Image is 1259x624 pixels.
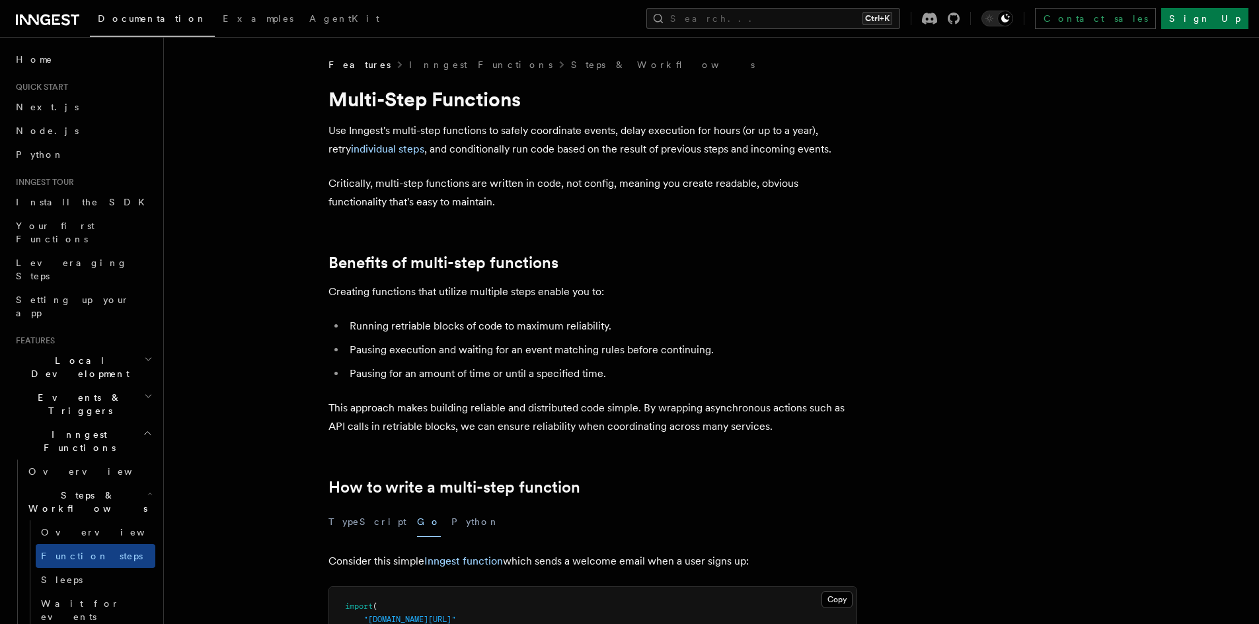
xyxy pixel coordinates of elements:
[328,478,580,497] a: How to write a multi-step function
[41,551,143,561] span: Function steps
[11,423,155,460] button: Inngest Functions
[646,8,900,29] button: Search...Ctrl+K
[16,125,79,136] span: Node.js
[11,386,155,423] button: Events & Triggers
[11,177,74,188] span: Inngest tour
[11,119,155,143] a: Node.js
[417,507,441,537] button: Go
[346,341,857,359] li: Pausing execution and waiting for an event matching rules before continuing.
[862,12,892,25] kbd: Ctrl+K
[98,13,207,24] span: Documentation
[36,568,155,592] a: Sleeps
[23,489,147,515] span: Steps & Workflows
[309,13,379,24] span: AgentKit
[11,48,155,71] a: Home
[346,317,857,335] li: Running retriable blocks of code to maximum reliability.
[16,53,53,66] span: Home
[1035,8,1156,29] a: Contact sales
[328,283,857,301] p: Creating functions that utilize multiple steps enable you to:
[571,58,755,71] a: Steps & Workflows
[28,466,165,477] span: Overview
[11,190,155,214] a: Install the SDK
[23,460,155,483] a: Overview
[11,428,143,454] span: Inngest Functions
[328,174,857,211] p: Critically, multi-step functions are written in code, not config, meaning you create readable, ob...
[23,483,155,520] button: Steps & Workflows
[16,295,130,318] span: Setting up your app
[11,82,68,92] span: Quick start
[11,95,155,119] a: Next.js
[36,520,155,544] a: Overview
[301,4,387,36] a: AgentKit
[346,364,857,383] li: Pausing for an amount of time or until a specified time.
[328,507,406,537] button: TypeScript
[1161,8,1248,29] a: Sign Up
[16,102,79,112] span: Next.js
[821,591,853,608] button: Copy
[328,87,857,111] h1: Multi-Step Functions
[11,335,55,346] span: Features
[11,214,155,251] a: Your first Functions
[11,391,144,417] span: Events & Triggers
[328,121,857,158] p: Use Inngest's multi-step functions to safely coordinate events, delay execution for hours (or up ...
[373,602,377,611] span: (
[345,602,373,611] span: import
[16,221,95,244] span: Your first Functions
[16,258,128,281] span: Leveraging Steps
[16,149,64,160] span: Python
[351,143,424,155] a: individual steps
[409,58,553,71] a: Inngest Functions
[328,58,391,71] span: Features
[90,4,215,37] a: Documentation
[11,143,155,166] a: Python
[424,555,503,567] a: Inngest function
[36,544,155,568] a: Function steps
[41,574,83,585] span: Sleeps
[11,349,155,386] button: Local Development
[328,399,857,436] p: This approach makes building reliable and distributed code simple. By wrapping asynchronous actio...
[41,527,177,537] span: Overview
[41,598,120,622] span: Wait for events
[11,251,155,288] a: Leveraging Steps
[16,197,153,207] span: Install the SDK
[363,615,456,624] span: "[DOMAIN_NAME][URL]"
[11,288,155,325] a: Setting up your app
[328,552,857,571] p: Consider this simple which sends a welcome email when a user signs up:
[223,13,293,24] span: Examples
[215,4,301,36] a: Examples
[451,507,500,537] button: Python
[11,354,144,380] span: Local Development
[328,254,558,272] a: Benefits of multi-step functions
[981,11,1013,26] button: Toggle dark mode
